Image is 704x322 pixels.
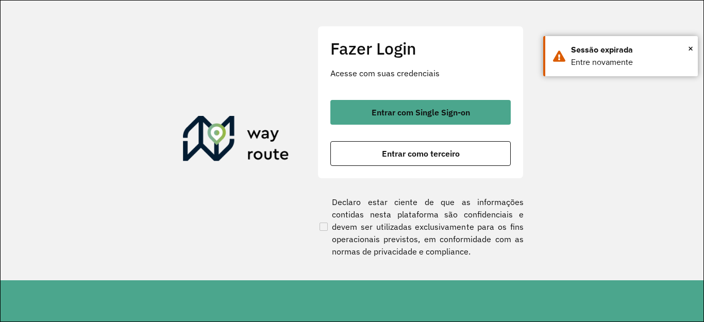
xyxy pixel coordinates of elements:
[372,108,470,116] span: Entrar com Single Sign-on
[330,141,511,166] button: button
[688,41,693,56] button: Close
[330,39,511,58] h2: Fazer Login
[382,149,460,158] span: Entrar como terceiro
[330,67,511,79] p: Acesse com suas credenciais
[330,100,511,125] button: button
[317,196,524,258] label: Declaro estar ciente de que as informações contidas nesta plataforma são confidenciais e devem se...
[571,44,690,56] div: Sessão expirada
[571,56,690,69] div: Entre novamente
[183,116,289,165] img: Roteirizador AmbevTech
[688,41,693,56] span: ×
